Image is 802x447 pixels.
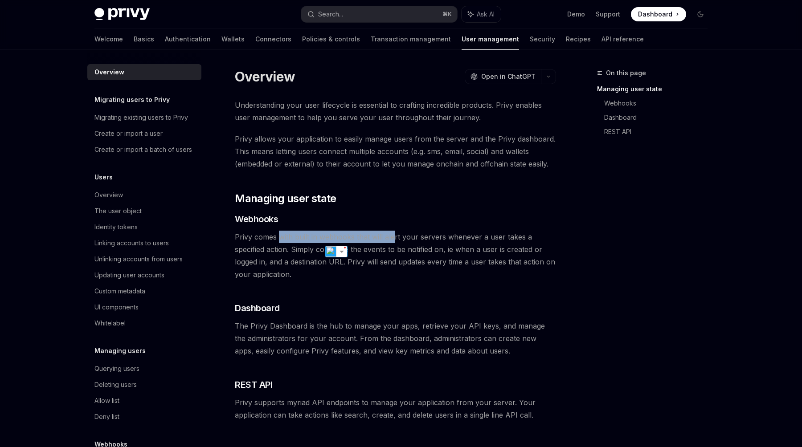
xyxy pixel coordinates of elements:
[597,82,715,96] a: Managing user state
[596,10,620,19] a: Support
[94,286,145,297] div: Custom metadata
[481,72,536,81] span: Open in ChatGPT
[94,379,137,390] div: Deleting users
[87,126,201,142] a: Create or import a user
[465,69,541,84] button: Open in ChatGPT
[94,28,123,50] a: Welcome
[235,396,556,421] span: Privy supports myriad API endpoints to manage your application from your server. Your application...
[235,320,556,357] span: The Privy Dashboard is the hub to manage your apps, retrieve your API keys, and manage the admini...
[94,190,123,200] div: Overview
[87,361,201,377] a: Querying users
[94,206,142,216] div: The user object
[87,64,201,80] a: Overview
[94,94,170,105] h5: Migrating users to Privy
[235,133,556,170] span: Privy allows your application to easily manage users from the server and the Privy dashboard. Thi...
[94,363,139,374] div: Querying users
[94,270,164,280] div: Updating user accounts
[693,7,708,21] button: Toggle dark mode
[301,6,457,22] button: Search...⌘K
[87,409,201,425] a: Deny list
[87,110,201,126] a: Migrating existing users to Privy
[94,318,126,329] div: Whitelabel
[530,28,555,50] a: Security
[604,125,715,139] a: REST API
[567,10,585,19] a: Demo
[94,67,124,77] div: Overview
[87,267,201,283] a: Updating user accounts
[94,128,163,139] div: Create or import a user
[302,28,360,50] a: Policies & controls
[318,9,343,20] div: Search...
[235,231,556,280] span: Privy comes with built in webhooks that will alert your servers whenever a user takes a specified...
[235,191,336,206] span: Managing user state
[165,28,211,50] a: Authentication
[87,203,201,219] a: The user object
[235,69,295,85] h1: Overview
[94,411,119,422] div: Deny list
[87,299,201,315] a: UI components
[604,110,715,125] a: Dashboard
[631,7,686,21] a: Dashboard
[371,28,451,50] a: Transaction management
[94,144,192,155] div: Create or import a batch of users
[87,142,201,158] a: Create or import a batch of users
[94,254,183,264] div: Unlinking accounts from users
[94,302,139,313] div: UI components
[87,393,201,409] a: Allow list
[87,219,201,235] a: Identity tokens
[255,28,291,50] a: Connectors
[87,251,201,267] a: Unlinking accounts from users
[94,8,150,20] img: dark logo
[601,28,644,50] a: API reference
[87,315,201,331] a: Whitelabel
[221,28,245,50] a: Wallets
[94,238,169,248] div: Linking accounts to users
[87,283,201,299] a: Custom metadata
[606,68,646,78] span: On this page
[94,395,119,406] div: Allow list
[94,222,138,232] div: Identity tokens
[462,6,501,22] button: Ask AI
[134,28,154,50] a: Basics
[87,377,201,393] a: Deleting users
[87,187,201,203] a: Overview
[235,302,280,314] span: Dashboard
[462,28,519,50] a: User management
[87,235,201,251] a: Linking accounts to users
[235,99,556,124] span: Understanding your user lifecycle is essential to crafting incredible products. Privy enables use...
[442,11,452,18] span: ⌘ K
[235,378,272,391] span: REST API
[235,213,278,225] span: Webhooks
[477,10,495,19] span: Ask AI
[94,112,188,123] div: Migrating existing users to Privy
[638,10,672,19] span: Dashboard
[94,172,113,183] h5: Users
[604,96,715,110] a: Webhooks
[94,345,146,356] h5: Managing users
[566,28,591,50] a: Recipes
